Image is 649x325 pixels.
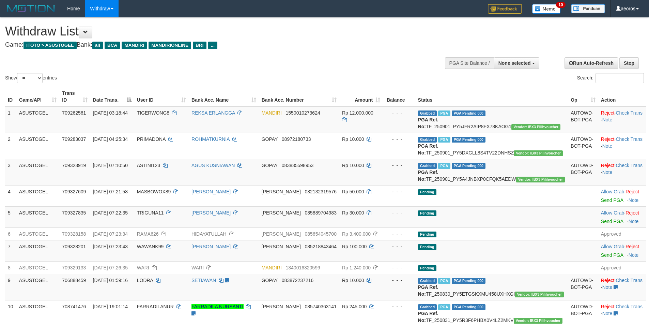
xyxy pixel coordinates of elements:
span: Pending [418,210,436,216]
span: PRIMADONA [137,136,166,142]
a: Note [602,169,613,175]
a: HIDAYATULLAH [191,231,227,237]
a: Allow Grab [601,210,624,216]
span: MANDIRI [262,265,282,270]
span: None selected [498,60,531,66]
img: Button%20Memo.svg [532,4,561,14]
span: [PERSON_NAME] [262,244,301,249]
td: · · [598,133,646,159]
a: [PERSON_NAME] [191,244,231,249]
span: [DATE] 07:23:43 [93,244,128,249]
a: Run Auto-Refresh [565,57,618,69]
span: Marked by aeobayu [438,137,450,143]
a: Note [629,219,639,224]
div: - - - [386,243,413,250]
td: 5 [5,206,16,227]
span: ITOTO > ASUSTOGEL [24,42,77,49]
th: ID [5,87,16,106]
span: Grabbed [418,110,437,116]
td: 2 [5,133,16,159]
span: Copy 1550010273624 to clipboard [285,110,320,116]
span: ASTINI123 [137,163,160,168]
span: TRIGUNA11 [137,210,164,216]
td: · · [598,159,646,185]
td: 9 [5,274,16,300]
span: MANDIRIONLINE [149,42,191,49]
a: Reject [625,210,639,216]
a: Send PGA [601,197,623,203]
td: 8 [5,261,16,274]
span: TIGERWONG8 [137,110,169,116]
span: Marked by aeojeff [438,110,450,116]
span: Rp 1.240.000 [342,265,371,270]
a: Reject [601,110,615,116]
span: Rp 10.000 [342,136,364,142]
span: Copy 083835598953 to clipboard [282,163,313,168]
div: PGA Site Balance / [445,57,494,69]
img: MOTION_logo.png [5,3,57,14]
span: Vendor URL: https://payment5.1velocity.biz [514,150,563,156]
div: - - - [386,303,413,310]
td: ASUSTOGEL [16,261,59,274]
span: [DATE] 01:59:16 [93,278,128,283]
span: 709328201 [62,244,86,249]
span: 706888459 [62,278,86,283]
td: ASUSTOGEL [16,240,59,261]
span: MASBOWOX89 [137,189,171,194]
td: ASUSTOGEL [16,133,59,159]
b: PGA Ref. No: [418,284,438,297]
span: BCA [105,42,120,49]
span: 709327609 [62,189,86,194]
a: Check Trans [616,278,643,283]
a: Reject [625,244,639,249]
td: 4 [5,185,16,206]
span: PGA Pending [452,137,486,143]
td: ASUSTOGEL [16,227,59,240]
span: LODRA [137,278,153,283]
td: Approved [598,227,646,240]
td: ASUSTOGEL [16,159,59,185]
a: Check Trans [616,304,643,309]
td: TF_250901_PY5DXGLL8S4TV22DNHSZ [415,133,568,159]
a: Reject [625,189,639,194]
span: Vendor URL: https://payment5.1velocity.biz [511,124,560,130]
div: - - - [386,188,413,195]
a: Allow Grab [601,244,624,249]
a: Note [629,197,639,203]
span: 708741476 [62,304,86,309]
span: MANDIRI [122,42,147,49]
h1: Withdraw List [5,25,426,38]
b: PGA Ref. No: [418,143,438,156]
span: 709328158 [62,231,86,237]
td: TF_250901_PY5A4JNBXP0CFQK5AEDW [415,159,568,185]
a: Stop [619,57,639,69]
span: Grabbed [418,137,437,143]
a: ROHMATKURNIA [191,136,230,142]
span: · [601,244,625,249]
a: Reject [601,136,615,142]
span: Copy 08972180733 to clipboard [282,136,311,142]
span: 709327835 [62,210,86,216]
span: Copy 085889704983 to clipboard [305,210,337,216]
span: Rp 10.000 [342,278,364,283]
button: None selected [494,57,539,69]
td: 3 [5,159,16,185]
span: WARI [137,265,149,270]
span: 709262561 [62,110,86,116]
span: Pending [418,265,436,271]
a: Note [629,252,639,258]
span: PGA Pending [452,110,486,116]
span: [DATE] 07:23:34 [93,231,128,237]
td: ASUSTOGEL [16,185,59,206]
span: Rp 50.000 [342,189,364,194]
th: Trans ID: activate to sort column ascending [59,87,90,106]
th: Op: activate to sort column ascending [568,87,598,106]
span: ... [208,42,217,49]
span: [DATE] 04:25:34 [93,136,128,142]
span: Copy 085218843464 to clipboard [305,244,337,249]
span: Vendor URL: https://payment5.1velocity.biz [516,177,565,182]
span: Rp 12.000.000 [342,110,373,116]
td: TF_250830_PY5ETGSKXMU458UXHXGI [415,274,568,300]
span: Pending [418,232,436,237]
a: Note [602,143,613,149]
